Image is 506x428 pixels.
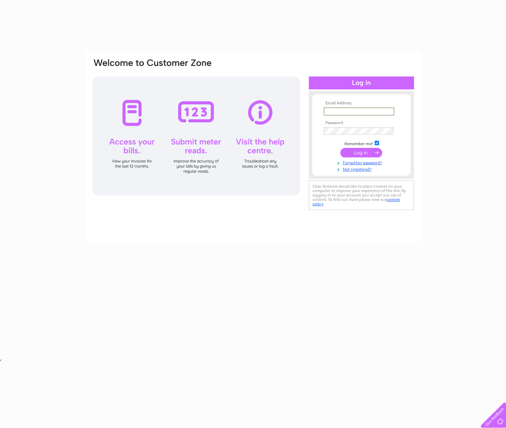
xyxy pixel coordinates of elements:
div: Clear Business would like to place cookies on your computer to improve your experience of the sit... [309,181,414,210]
th: Email Address: [322,101,401,106]
input: Submit [340,148,382,157]
th: Password: [322,121,401,125]
a: Not registered? [324,166,401,172]
td: Remember me? [322,140,401,147]
a: cookies policy [313,197,400,206]
a: Forgotten password? [324,159,401,166]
